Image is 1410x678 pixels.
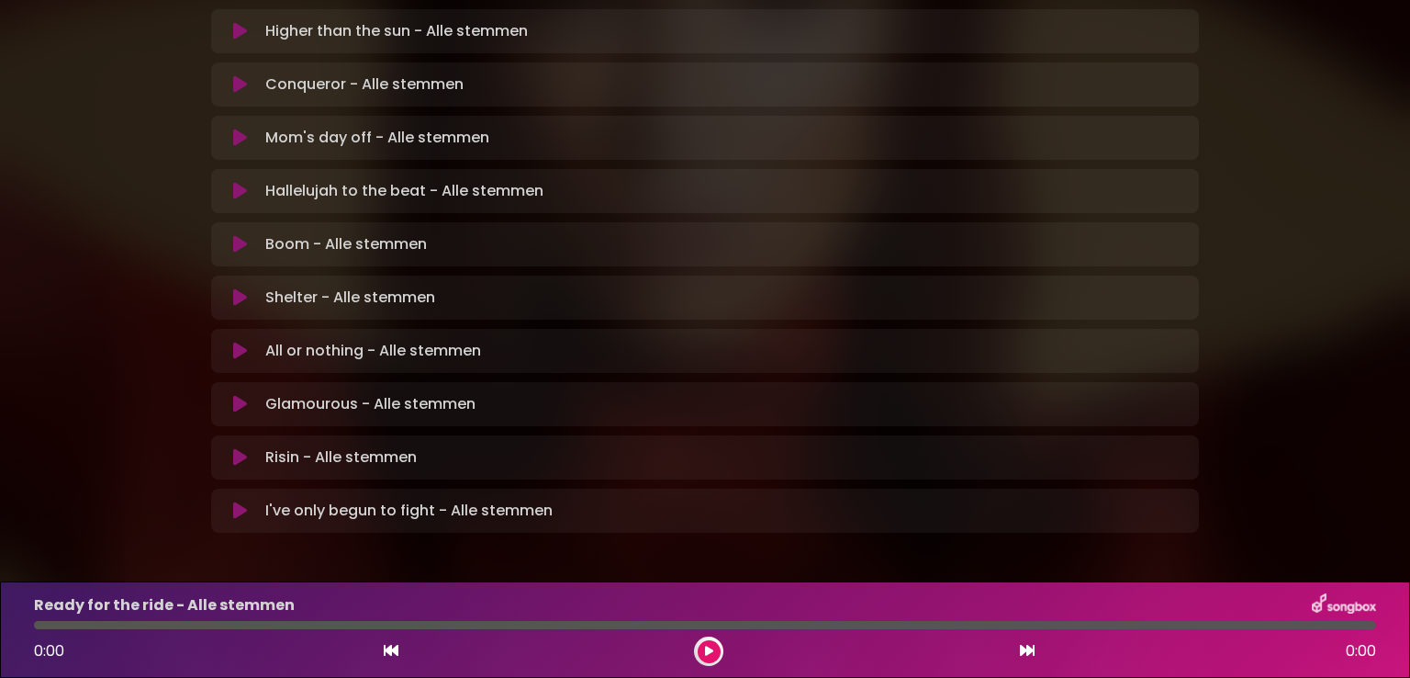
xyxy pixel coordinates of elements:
[265,446,417,469] p: Risin - Alle stemmen
[265,340,481,362] p: All or nothing - Alle stemmen
[265,73,464,96] p: Conqueror - Alle stemmen
[265,127,489,149] p: Mom's day off - Alle stemmen
[265,180,543,202] p: Hallelujah to the beat - Alle stemmen
[265,20,528,42] p: Higher than the sun - Alle stemmen
[1312,593,1376,617] img: songbox-logo-white.png
[265,500,553,522] p: I've only begun to fight - Alle stemmen
[34,594,295,616] p: Ready for the ride - Alle stemmen
[265,287,435,309] p: Shelter - Alle stemmen
[265,233,427,255] p: Boom - Alle stemmen
[265,393,476,415] p: Glamourous - Alle stemmen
